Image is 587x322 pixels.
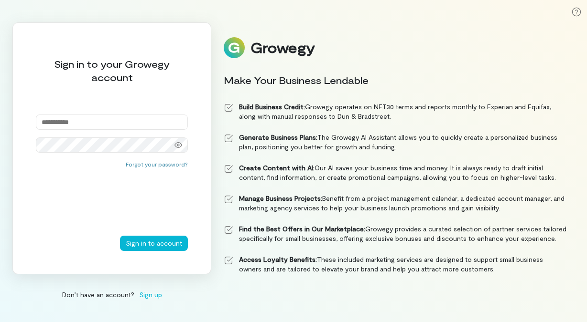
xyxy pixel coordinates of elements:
strong: Create Content with AI: [239,164,315,172]
img: Logo [224,37,245,58]
strong: Find the Best Offers in Our Marketplace: [239,225,365,233]
strong: Access Loyalty Benefits: [239,255,317,263]
li: Benefit from a project management calendar, a dedicated account manager, and marketing agency ser... [224,194,567,213]
li: Our AI saves your business time and money. It is always ready to draft initial content, find info... [224,163,567,182]
div: Growegy [250,40,315,56]
strong: Build Business Credit: [239,103,305,111]
div: Sign in to your Growegy account [36,57,188,84]
li: Growegy operates on NET30 terms and reports monthly to Experian and Equifax, along with manual re... [224,102,567,121]
li: Growegy provides a curated selection of partner services tailored specifically for small business... [224,224,567,243]
button: Sign in to account [120,236,188,251]
strong: Generate Business Plans: [239,133,317,141]
div: Don’t have an account? [12,290,211,300]
li: The Growegy AI Assistant allows you to quickly create a personalized business plan, positioning y... [224,133,567,152]
li: These included marketing services are designed to support small business owners and are tailored ... [224,255,567,274]
span: Sign up [139,290,162,300]
div: Make Your Business Lendable [224,73,567,87]
button: Forgot your password? [126,160,188,168]
strong: Manage Business Projects: [239,194,322,202]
